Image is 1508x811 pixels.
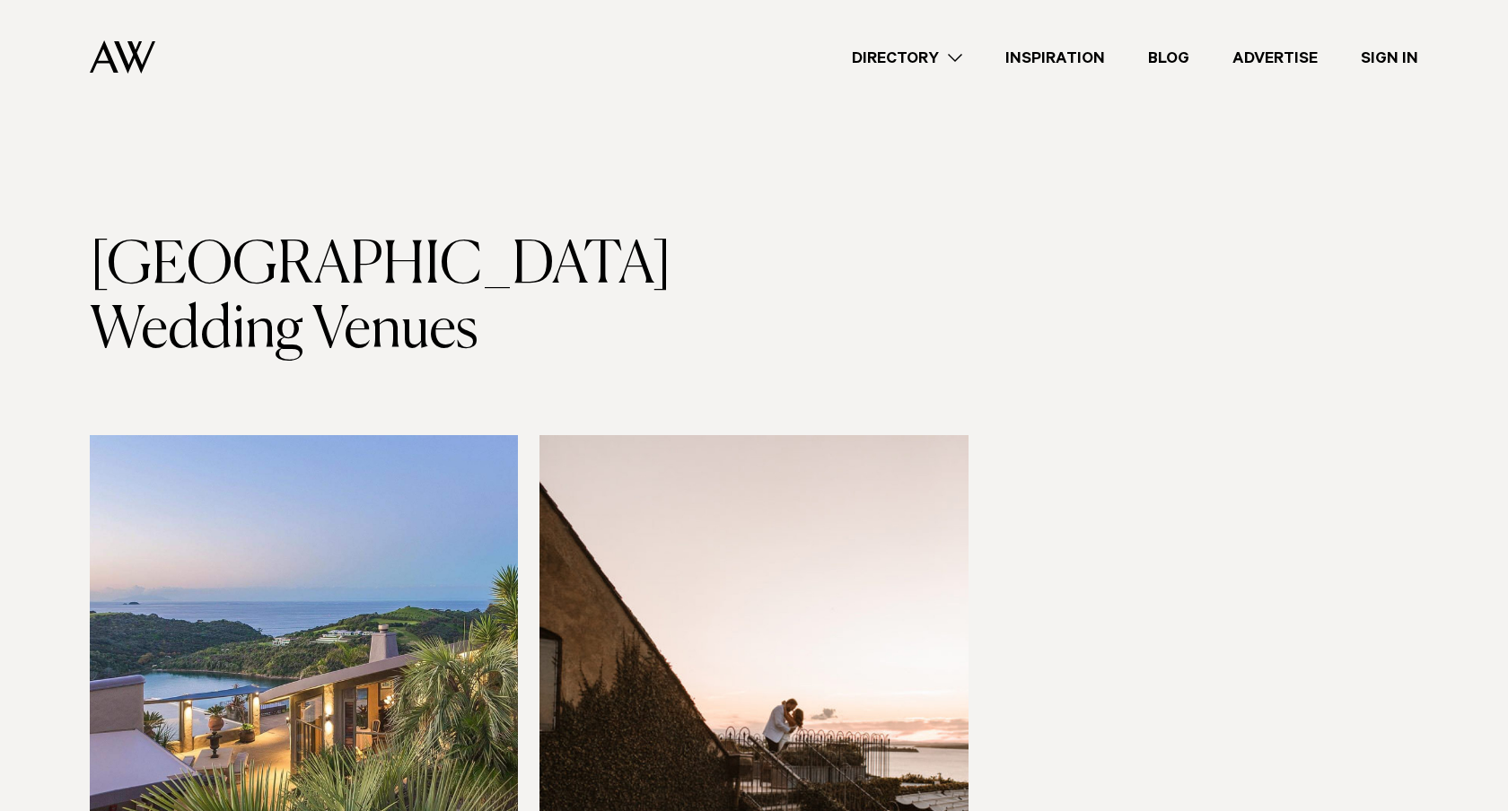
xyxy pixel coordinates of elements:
a: Directory [830,46,984,70]
a: Inspiration [984,46,1127,70]
img: Auckland Weddings Logo [90,40,155,74]
a: Blog [1127,46,1211,70]
a: Sign In [1339,46,1440,70]
h1: [GEOGRAPHIC_DATA] Wedding Venues [90,234,754,363]
a: Advertise [1211,46,1339,70]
